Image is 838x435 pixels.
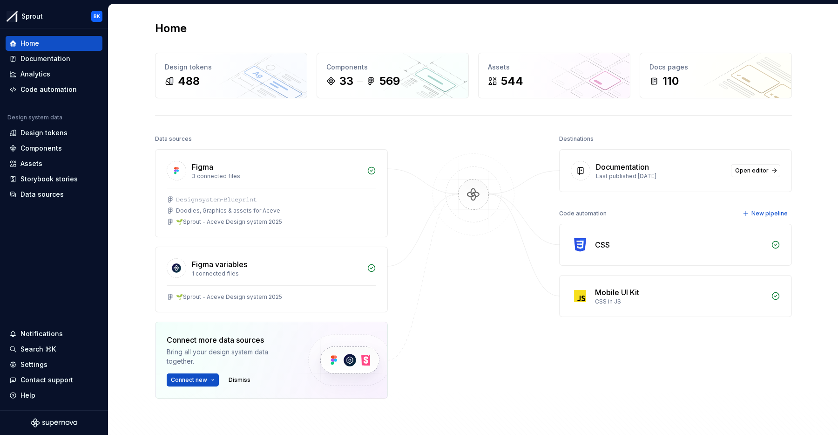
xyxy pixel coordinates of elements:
div: CSS in JS [595,298,765,305]
div: Home [20,39,39,48]
button: Help [6,388,102,403]
div: 569 [379,74,400,89]
div: Contact support [20,375,73,385]
a: Docs pages110 [640,53,792,98]
div: BK [94,13,100,20]
a: Components33569 [317,53,469,98]
a: Open editor [731,164,780,177]
a: Analytics [6,67,102,82]
div: Data sources [20,190,64,199]
div: Sprout [21,12,43,21]
span: Dismiss [229,376,250,384]
a: Design tokens [6,125,102,140]
div: Help [20,391,35,400]
h2: Home [155,21,187,36]
div: Assets [20,159,42,168]
a: Documentation [6,51,102,66]
button: Notifications [6,326,102,341]
a: Components [6,141,102,156]
a: Settings [6,357,102,372]
button: SproutBK [2,6,106,26]
div: Doodles, Graphics & assets for Aceve [176,207,280,214]
div: Design tokens [165,62,297,72]
div: 3 connected files [192,173,361,180]
span: Open editor [735,167,769,174]
div: 1 connected files [192,270,361,277]
div: Mobile UI Kit [595,287,639,298]
div: Search ⌘K [20,345,56,354]
div: Assets [488,62,621,72]
div: 33 [339,74,353,89]
div: Components [20,144,62,153]
div: Docs pages [649,62,782,72]
div: Design system data [7,114,62,121]
span: Connect new [171,376,207,384]
a: Figma3 connected files𝙳𝚎𝚜𝚒𝚐𝚗𝚜𝚢𝚜𝚝𝚎𝚖-𝙱𝚕𝚞𝚎𝚙𝚛𝚒𝚗𝚝Doodles, Graphics & assets for Aceve🌱Sprout - Aceve D... [155,149,388,237]
svg: Supernova Logo [31,418,77,428]
a: Code automation [6,82,102,97]
div: 488 [178,74,200,89]
button: Dismiss [224,373,255,387]
div: Storybook stories [20,174,78,184]
div: 110 [662,74,679,89]
div: Documentation [20,54,70,63]
div: 🌱Sprout - Aceve Design system 2025 [176,218,282,226]
a: Storybook stories [6,172,102,186]
div: Settings [20,360,47,369]
a: Assets [6,156,102,171]
button: Contact support [6,373,102,387]
div: 𝙳𝚎𝚜𝚒𝚐𝚗𝚜𝚢𝚜𝚝𝚎𝚖-𝙱𝚕𝚞𝚎𝚙𝚛𝚒𝚗𝚝 [176,196,257,203]
a: Data sources [6,187,102,202]
div: Documentation [596,161,649,173]
div: Analytics [20,69,50,79]
img: b6c2a6ff-03c2-4811-897b-2ef07e5e0e51.png [7,11,18,22]
a: Home [6,36,102,51]
div: Figma variables [192,259,247,270]
div: Code automation [20,85,77,94]
div: Figma [192,161,213,173]
div: CSS [595,239,610,250]
div: Data sources [155,132,192,145]
div: Design tokens [20,128,68,138]
div: Code automation [559,207,607,220]
a: Figma variables1 connected files🌱Sprout - Aceve Design system 2025 [155,247,388,312]
div: Connect more data sources [167,334,292,345]
div: Components [326,62,459,72]
div: Bring all your design system data together. [167,347,292,366]
div: 🌱Sprout - Aceve Design system 2025 [176,293,282,301]
div: Last published [DATE] [596,173,725,180]
button: Search ⌘K [6,342,102,357]
button: New pipeline [740,207,792,220]
a: Design tokens488 [155,53,307,98]
button: Connect new [167,373,219,387]
div: Destinations [559,132,594,145]
div: Notifications [20,329,63,338]
a: Assets544 [478,53,630,98]
span: New pipeline [751,210,788,217]
div: 544 [501,74,523,89]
